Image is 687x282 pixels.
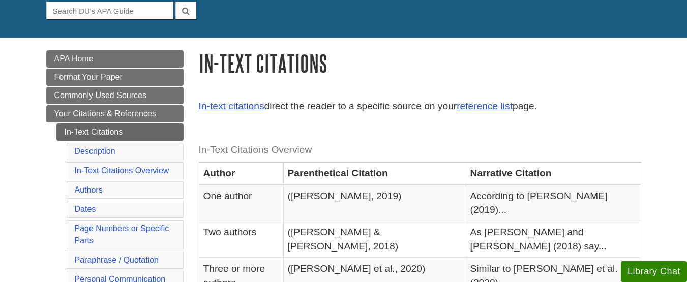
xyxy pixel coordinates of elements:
td: ([PERSON_NAME] & [PERSON_NAME], 2018) [283,221,466,258]
td: As [PERSON_NAME] and [PERSON_NAME] (2018) say... [466,221,641,258]
span: Your Citations & References [54,109,156,118]
a: Paraphrase / Quotation [75,256,159,264]
td: Two authors [199,221,283,258]
a: APA Home [46,50,184,68]
span: Commonly Used Sources [54,91,146,100]
th: Author [199,162,283,184]
a: Page Numbers or Specific Parts [75,224,169,245]
td: ([PERSON_NAME], 2019) [283,184,466,221]
a: Authors [75,185,103,194]
input: Search DU's APA Guide [46,2,173,19]
a: In-Text Citations [56,123,184,141]
span: APA Home [54,54,94,63]
caption: In-Text Citations Overview [199,139,641,162]
td: One author [199,184,283,221]
span: Format Your Paper [54,73,123,81]
h1: In-Text Citations [199,50,641,76]
a: Commonly Used Sources [46,87,184,104]
button: Library Chat [621,261,687,282]
a: Dates [75,205,96,213]
th: Narrative Citation [466,162,641,184]
a: In-Text Citations Overview [75,166,169,175]
a: Format Your Paper [46,69,184,86]
p: direct the reader to a specific source on your page. [199,99,641,114]
a: In-text citations [199,101,264,111]
th: Parenthetical Citation [283,162,466,184]
a: reference list [457,101,513,111]
a: Your Citations & References [46,105,184,122]
a: Description [75,147,115,155]
td: According to [PERSON_NAME] (2019)... [466,184,641,221]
